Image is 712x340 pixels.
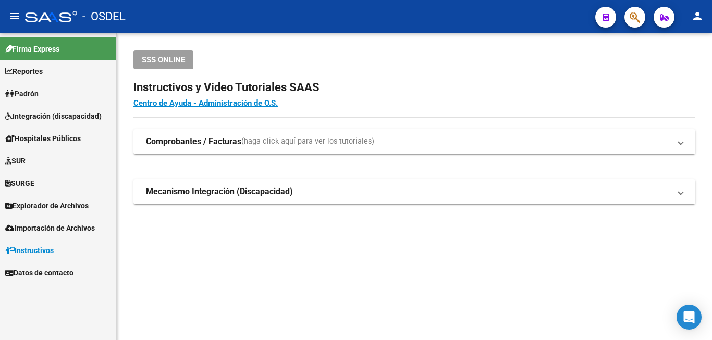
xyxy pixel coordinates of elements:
span: SUR [5,155,26,167]
mat-expansion-panel-header: Comprobantes / Facturas(haga click aquí para ver los tutoriales) [133,129,695,154]
span: SSS ONLINE [142,55,185,65]
span: Datos de contacto [5,267,73,279]
strong: Comprobantes / Facturas [146,136,241,147]
span: Hospitales Públicos [5,133,81,144]
span: Instructivos [5,245,54,256]
h2: Instructivos y Video Tutoriales SAAS [133,78,695,97]
span: (haga click aquí para ver los tutoriales) [241,136,374,147]
span: Reportes [5,66,43,77]
span: Explorador de Archivos [5,200,89,211]
span: SURGE [5,178,34,189]
span: Firma Express [5,43,59,55]
button: SSS ONLINE [133,50,193,69]
span: - OSDEL [82,5,126,28]
mat-icon: person [691,10,704,22]
strong: Mecanismo Integración (Discapacidad) [146,186,293,197]
div: Open Intercom Messenger [677,305,702,330]
span: Importación de Archivos [5,222,95,234]
span: Integración (discapacidad) [5,110,102,122]
mat-icon: menu [8,10,21,22]
a: Centro de Ayuda - Administración de O.S. [133,98,278,108]
mat-expansion-panel-header: Mecanismo Integración (Discapacidad) [133,179,695,204]
span: Padrón [5,88,39,99]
